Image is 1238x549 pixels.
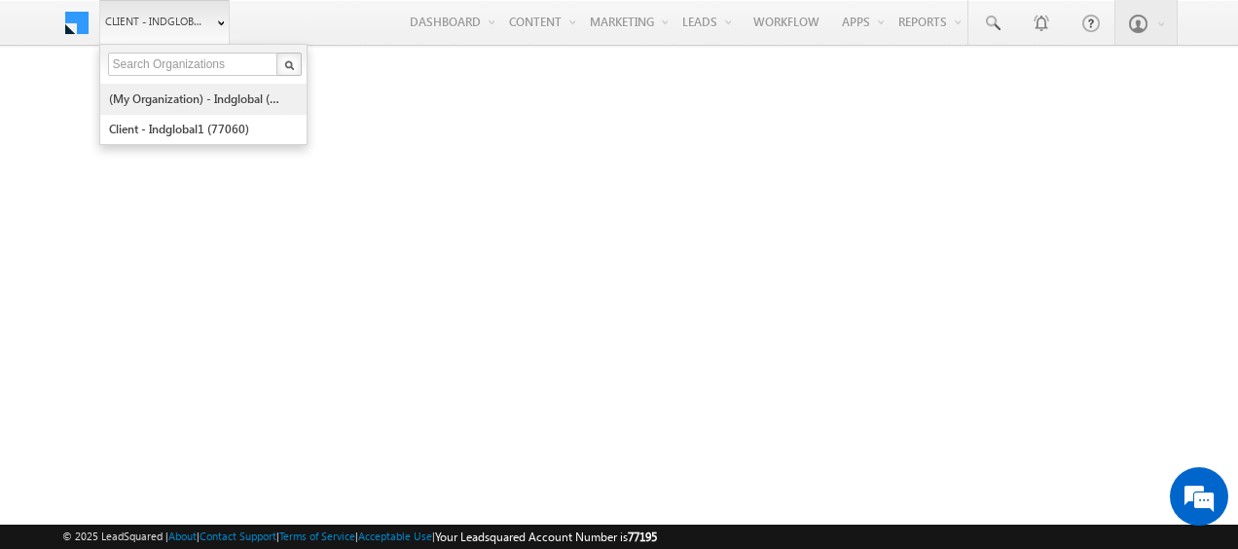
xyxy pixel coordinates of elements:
textarea: Type your message and hit 'Enter' [25,180,355,405]
div: Chat with us now [101,102,327,128]
a: Terms of Service [279,530,355,542]
em: Start Chat [265,421,353,447]
span: Your Leadsquared Account Number is [435,530,657,544]
a: Acceptable Use [358,530,432,542]
a: About [168,530,197,542]
span: © 2025 LeadSquared | | | | | [62,528,657,546]
img: d_60004797649_company_0_60004797649 [33,102,82,128]
a: Client - indglobal1 (77060) [108,114,286,144]
img: Search [284,60,294,70]
div: Minimize live chat window [319,10,366,56]
span: 77195 [628,530,657,544]
input: Search Organizations [108,53,279,76]
a: (My Organization) - indglobal (48060) [108,84,286,114]
span: Client - indglobal2 (77195) [105,12,207,31]
a: Contact Support [200,530,276,542]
